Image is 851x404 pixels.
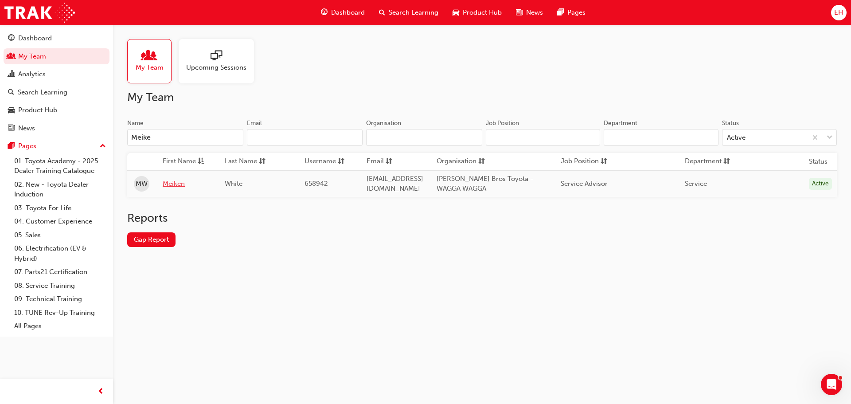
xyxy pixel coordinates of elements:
[526,8,543,18] span: News
[18,69,46,79] div: Analytics
[247,119,262,128] div: Email
[8,89,14,97] span: search-icon
[834,8,843,18] span: EH
[437,175,533,193] span: [PERSON_NAME] Bros Toyota - WAGGA WAGGA
[11,154,109,178] a: 01. Toyota Academy - 2025 Dealer Training Catalogue
[389,8,438,18] span: Search Learning
[186,63,246,73] span: Upcoming Sessions
[4,138,109,154] button: Pages
[604,129,718,146] input: Department
[18,123,35,133] div: News
[338,156,344,167] span: sorting-icon
[163,179,211,189] a: Meiken
[127,39,179,83] a: My Team
[722,119,739,128] div: Status
[304,156,353,167] button: Usernamesorting-icon
[331,8,365,18] span: Dashboard
[211,50,222,63] span: sessionType_ONLINE_URL-icon
[11,215,109,228] a: 04. Customer Experience
[11,306,109,320] a: 10. TUNE Rev-Up Training
[550,4,593,22] a: pages-iconPages
[8,142,15,150] span: pages-icon
[685,180,707,188] span: Service
[601,156,607,167] span: sorting-icon
[379,7,385,18] span: search-icon
[516,7,523,18] span: news-icon
[437,156,485,167] button: Organisationsorting-icon
[445,4,509,22] a: car-iconProduct Hub
[809,178,832,190] div: Active
[127,129,243,146] input: Name
[136,179,148,189] span: MW
[509,4,550,22] a: news-iconNews
[567,8,586,18] span: Pages
[367,156,384,167] span: Email
[561,156,609,167] button: Job Positionsorting-icon
[4,66,109,82] a: Analytics
[4,102,109,118] a: Product Hub
[366,119,401,128] div: Organisation
[198,156,204,167] span: asc-icon
[127,90,837,105] h2: My Team
[136,63,164,73] span: My Team
[685,156,722,167] span: Department
[11,201,109,215] a: 03. Toyota For Life
[827,132,833,144] span: down-icon
[18,141,36,151] div: Pages
[98,386,104,397] span: prev-icon
[8,125,15,133] span: news-icon
[4,28,109,138] button: DashboardMy TeamAnalyticsSearch LearningProduct HubNews
[4,48,109,65] a: My Team
[8,106,15,114] span: car-icon
[561,180,608,188] span: Service Advisor
[367,175,423,193] span: [EMAIL_ADDRESS][DOMAIN_NAME]
[127,211,837,225] h2: Reports
[11,242,109,265] a: 06. Electrification (EV & Hybrid)
[11,228,109,242] a: 05. Sales
[8,35,15,43] span: guage-icon
[4,30,109,47] a: Dashboard
[478,156,485,167] span: sorting-icon
[604,119,637,128] div: Department
[247,129,363,146] input: Email
[321,7,328,18] span: guage-icon
[11,292,109,306] a: 09. Technical Training
[386,156,392,167] span: sorting-icon
[463,8,502,18] span: Product Hub
[100,141,106,152] span: up-icon
[831,5,847,20] button: EH
[372,4,445,22] a: search-iconSearch Learning
[4,84,109,101] a: Search Learning
[685,156,734,167] button: Departmentsorting-icon
[259,156,265,167] span: sorting-icon
[11,319,109,333] a: All Pages
[11,279,109,293] a: 08. Service Training
[314,4,372,22] a: guage-iconDashboard
[18,33,52,43] div: Dashboard
[367,156,415,167] button: Emailsorting-icon
[723,156,730,167] span: sorting-icon
[127,232,176,247] a: Gap Report
[486,119,519,128] div: Job Position
[144,50,155,63] span: people-icon
[18,105,57,115] div: Product Hub
[225,156,257,167] span: Last Name
[163,156,196,167] span: First Name
[304,156,336,167] span: Username
[11,265,109,279] a: 07. Parts21 Certification
[557,7,564,18] span: pages-icon
[179,39,261,83] a: Upcoming Sessions
[304,180,328,188] span: 658942
[821,374,842,395] iframe: Intercom live chat
[4,3,75,23] img: Trak
[8,71,15,78] span: chart-icon
[225,156,273,167] button: Last Namesorting-icon
[8,53,15,61] span: people-icon
[809,157,828,167] th: Status
[225,180,242,188] span: White
[18,87,67,98] div: Search Learning
[453,7,459,18] span: car-icon
[437,156,476,167] span: Organisation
